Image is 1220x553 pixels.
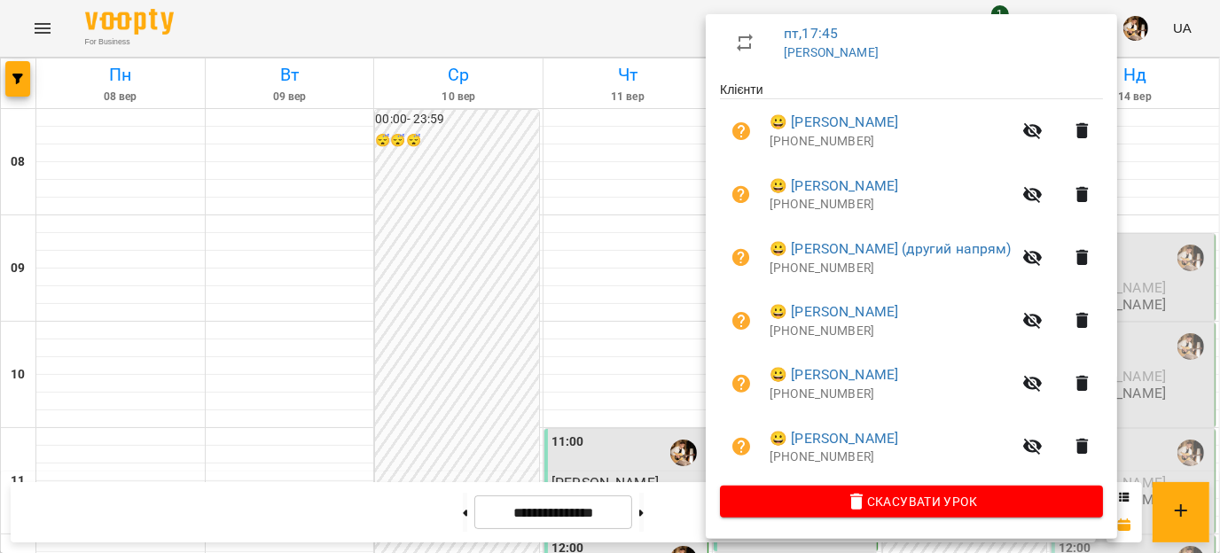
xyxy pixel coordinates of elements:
[770,364,898,386] a: 😀 [PERSON_NAME]
[770,260,1012,277] p: [PHONE_NUMBER]
[770,323,1012,340] p: [PHONE_NUMBER]
[720,300,762,342] button: Візит ще не сплачено. Додати оплату?
[784,45,879,59] a: [PERSON_NAME]
[770,175,898,197] a: 😀 [PERSON_NAME]
[770,386,1012,403] p: [PHONE_NUMBER]
[770,112,898,133] a: 😀 [PERSON_NAME]
[770,301,898,323] a: 😀 [PERSON_NAME]
[720,362,762,405] button: Візит ще не сплачено. Додати оплату?
[720,110,762,152] button: Візит ще не сплачено. Додати оплату?
[720,174,762,216] button: Візит ще не сплачено. Додати оплату?
[720,237,762,279] button: Візит ще не сплачено. Додати оплату?
[734,491,1089,512] span: Скасувати Урок
[720,81,1103,485] ul: Клієнти
[770,448,1012,466] p: [PHONE_NUMBER]
[770,133,1012,151] p: [PHONE_NUMBER]
[720,425,762,468] button: Візит ще не сплачено. Додати оплату?
[770,238,1012,260] a: 😀 [PERSON_NAME] (другий напрям)
[770,196,1012,214] p: [PHONE_NUMBER]
[770,428,898,449] a: 😀 [PERSON_NAME]
[784,25,838,42] a: пт , 17:45
[720,486,1103,518] button: Скасувати Урок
